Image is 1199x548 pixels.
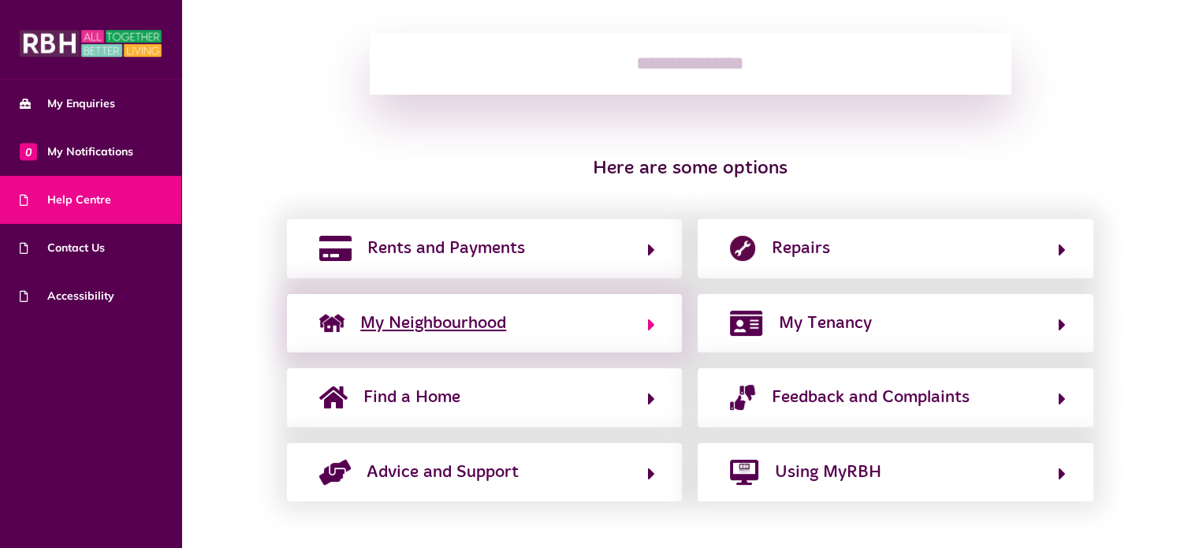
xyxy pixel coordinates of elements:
[20,143,37,160] span: 0
[363,385,460,410] span: Find a Home
[315,459,654,486] button: Advice and Support
[725,459,1065,486] button: Using MyRBH
[319,385,348,410] img: home-solid.svg
[315,310,654,337] button: My Neighbourhood
[730,311,762,336] img: my-tenancy.png
[771,236,829,261] span: Repairs
[20,288,114,304] span: Accessibility
[730,385,755,410] img: complaints.png
[367,236,525,261] span: Rents and Payments
[730,460,758,485] img: desktop-solid.png
[360,311,506,336] span: My Neighbourhood
[319,460,351,485] img: advice-support-1.png
[771,385,969,410] span: Feedback and Complaints
[20,240,105,256] span: Contact Us
[20,144,133,160] span: My Notifications
[774,460,881,485] span: Using MyRBH
[287,158,1093,181] h3: Here are some options
[730,236,755,261] img: report-repair.png
[20,192,111,208] span: Help Centre
[725,235,1065,262] button: Repairs
[20,95,115,112] span: My Enquiries
[778,311,871,336] span: My Tenancy
[367,460,519,485] span: Advice and Support
[319,236,352,261] img: rents-payments.png
[725,384,1065,411] button: Feedback and Complaints
[20,28,162,59] img: MyRBH
[725,310,1065,337] button: My Tenancy
[315,235,654,262] button: Rents and Payments
[319,311,344,336] img: neighborhood.png
[315,384,654,411] button: Find a Home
